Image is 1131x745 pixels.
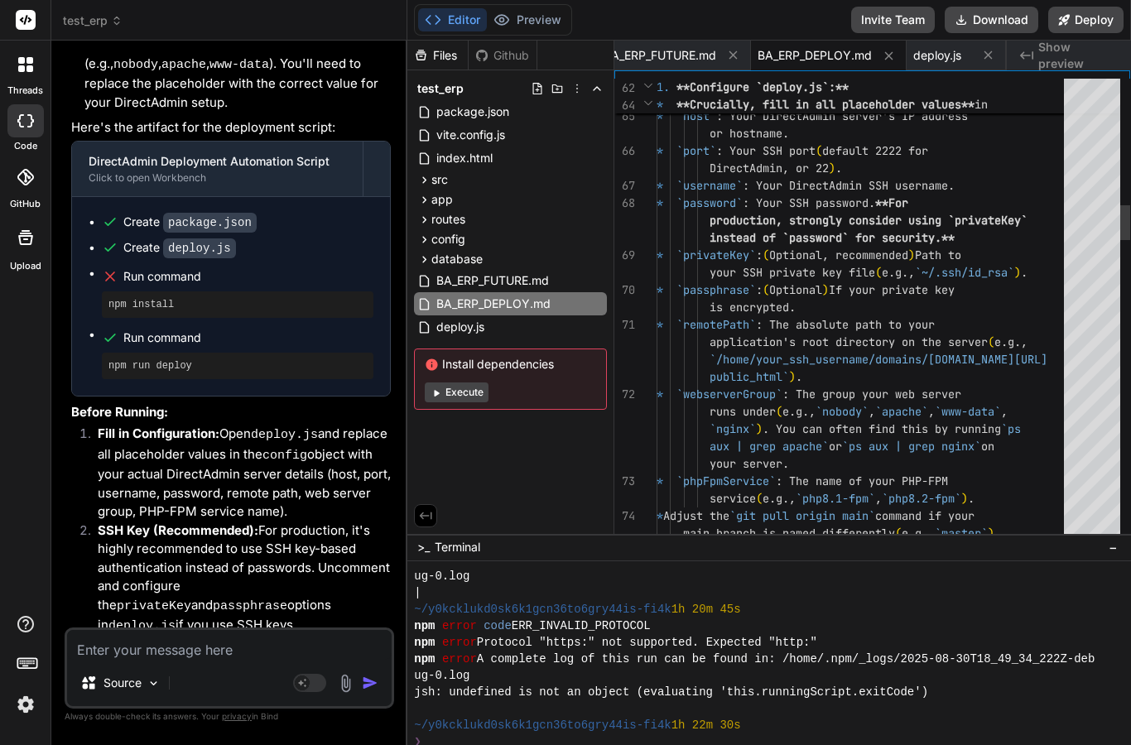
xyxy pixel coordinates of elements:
span: BA_ERP_FUTURE.md [435,271,551,291]
span: ( [816,143,822,158]
span: Run command [123,329,373,346]
li: The command requires knowing your web server's group (e.g., , , ). You'll need to replace the pla... [84,16,391,113]
span: . You can often find this by running [763,421,1001,436]
span: BA_ERP_FUTURE.md [604,47,716,64]
span: package.json [435,102,511,122]
div: 73 [614,473,635,490]
span: Install dependencies [425,356,596,372]
span: BA_ERP_DEPLOY.md [435,294,552,314]
button: Deploy [1048,7,1124,33]
span: `ps aux | grep nginx` [842,439,981,454]
span: e.g., [902,526,935,541]
strong: Fill in Configuration: [98,425,219,441]
span: ug-0.log [414,667,469,684]
img: icon [362,675,378,691]
span: or [829,439,842,454]
span: index.html [435,148,494,168]
span: Optional, recommended [769,248,908,262]
p: Always double-check its answers. Your in Bind [65,709,394,724]
span: `port` [676,143,716,158]
span: npm [414,618,435,634]
span: ~/y0kcklukd0sk6k1gcn36to6gry44is-fi4k [414,717,671,733]
div: 74 [614,507,635,525]
li: Open and replace all placeholder values in the object with your actual DirectAdmin server details... [84,425,391,521]
span: , [928,404,935,419]
span: `host` [676,108,716,123]
span: If your private key [829,282,955,297]
span: `passphrase` [676,282,756,297]
span: your server. [710,456,789,471]
span: `nginx` [710,421,756,436]
span: src [431,171,448,188]
div: 72 [614,386,635,403]
span: . [968,491,975,506]
span: `nobody` [816,404,869,419]
span: deploy.js [435,317,486,337]
span: ug-0.log [414,568,469,584]
label: threads [7,84,43,98]
span: `git pull origin main` [729,508,875,523]
span: ) [961,491,968,506]
span: ) [908,248,915,262]
span: jsh: undefined is not an object (evaluating 'this.runningScript.exitCode') [414,684,928,700]
span: ) [1014,265,1021,280]
span: `php8.1-fpm` [796,491,875,506]
div: 65 [614,108,635,125]
span: code [484,618,512,634]
strong: Before Running: [71,404,168,420]
span: A complete log of this run can be found in: /home/.npm/_logs/2025-08-30T18_49_34_222Z-deb [477,651,1095,667]
span: Adjust the [663,508,729,523]
span: service [710,491,756,506]
span: ( [763,248,769,262]
span: Show preview [1038,39,1118,72]
span: >_ [417,539,430,555]
span: production, strongly consider using `privateKey` [710,213,1028,228]
span: `~/.ssh/id_rsa` [915,265,1014,280]
span: `master` [935,526,988,541]
span: Path to [915,248,961,262]
span: e.g., [763,491,796,506]
span: is encrypted. [710,300,796,315]
button: Execute [425,382,488,402]
span: main branch is named differently [683,526,895,541]
span: . [1021,265,1028,280]
pre: npm run deploy [108,359,367,372]
code: deploy.js [251,428,318,442]
span: ~/y0kcklukd0sk6k1gcn36to6gry44is-fi4k [414,601,671,618]
span: privacy [222,711,252,721]
span: ) [789,369,796,384]
span: : [756,248,763,262]
code: www-data [209,58,269,72]
div: 68 [614,195,635,212]
button: DirectAdmin Deployment Automation ScriptClick to open Workbench [72,142,363,196]
span: : Your DirectAdmin SSH username. [743,178,955,193]
span: : Your SSH password. [743,195,875,210]
span: : The group your web server [782,387,961,401]
button: Preview [487,8,568,31]
button: − [1105,534,1121,560]
span: : The absolute path to your [756,317,935,332]
span: . [796,369,802,384]
span: `ps [1001,421,1021,436]
span: application's root directory on the server [710,334,988,349]
img: Pick Models [147,676,161,690]
label: code [14,139,37,153]
span: , [1001,404,1008,419]
span: test_erp [417,80,464,97]
code: passphrase [213,599,287,613]
span: error [442,634,477,651]
span: ( [895,526,902,541]
span: `php8.2-fpm` [882,491,961,506]
div: 67 [614,177,635,195]
span: : The name of your PHP-FPM [776,473,948,488]
span: − [1109,539,1118,555]
label: Upload [10,259,41,273]
span: Run command [123,268,373,285]
span: `remotePath` [676,317,756,332]
span: database [431,251,483,267]
span: `phpFpmService` [676,473,776,488]
span: in [975,97,988,112]
code: nobody [113,58,158,72]
label: GitHub [10,197,41,211]
span: vite.config.js [435,125,507,145]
